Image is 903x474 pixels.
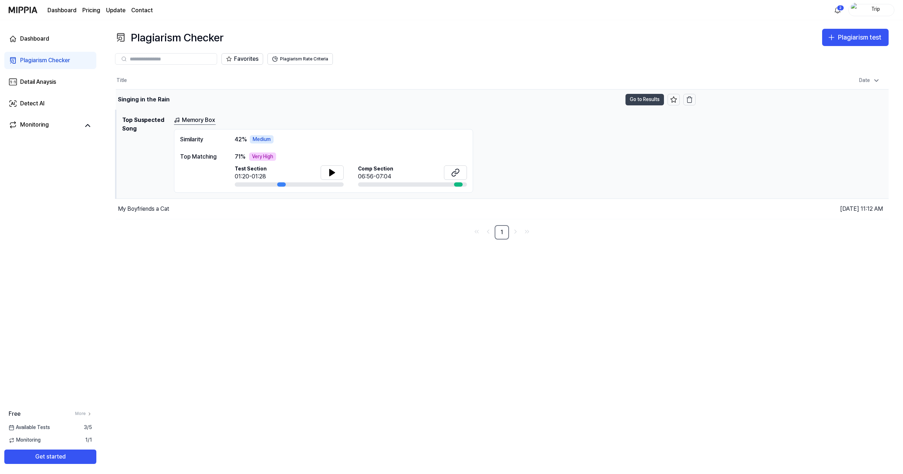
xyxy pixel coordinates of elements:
button: profileTrip [848,4,894,16]
span: Free [9,410,20,418]
div: Plagiarism Checker [20,56,70,65]
nav: pagination [115,225,889,240]
span: Test Section [235,165,267,173]
div: My Boyfriends a Cat [118,205,169,213]
span: 71 % [235,152,246,161]
a: Detect AI [4,95,96,112]
a: Contact [131,6,153,15]
a: More [75,411,92,417]
td: [DATE] 12:34 PM [696,89,889,110]
a: Pricing [82,6,100,15]
a: Plagiarism Checker [4,52,96,69]
div: Date [856,75,883,86]
div: Similarity [180,135,220,144]
a: Detail Anaysis [4,73,96,91]
div: Dashboard [20,35,49,43]
button: 알림2 [832,4,843,16]
a: Monitoring [9,120,81,131]
div: 01:20-01:28 [235,172,267,181]
img: 알림 [833,6,842,14]
button: Plagiarism Rate Criteria [267,53,333,65]
a: Go to last page [522,227,532,237]
div: 06:56-07:04 [358,172,393,181]
a: Dashboard [4,30,96,47]
button: Plagiarism test [822,29,889,46]
button: Favorites [221,53,263,65]
div: Singing in the Rain [118,95,170,104]
button: Go to Results [625,94,664,105]
div: Detect AI [20,99,45,108]
div: 2 [837,5,844,11]
span: 42 % [235,135,247,144]
div: Plagiarism Checker [115,29,224,46]
a: Go to first page [472,227,482,237]
span: 3 / 5 [84,424,92,431]
a: Go to previous page [483,227,493,237]
div: Trip [862,6,890,14]
a: Go to next page [510,227,521,237]
th: Title [116,72,696,89]
div: Monitoring [20,120,49,131]
h1: Top Suspected Song [122,116,168,193]
div: Plagiarism test [838,32,881,43]
span: Monitoring [9,437,41,444]
span: Comp Section [358,165,393,173]
div: Detail Anaysis [20,78,56,86]
span: 1 / 1 [85,437,92,444]
a: Update [106,6,125,15]
div: Very High [249,152,276,161]
div: Top Matching [180,152,220,161]
a: Dashboard [47,6,77,15]
span: Available Tests [9,424,50,431]
div: Medium [250,135,274,144]
a: Memory Box [174,116,216,125]
a: 1 [495,225,509,240]
img: profile [851,3,860,17]
td: [DATE] 11:12 AM [696,199,889,219]
button: Get started [4,450,96,464]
